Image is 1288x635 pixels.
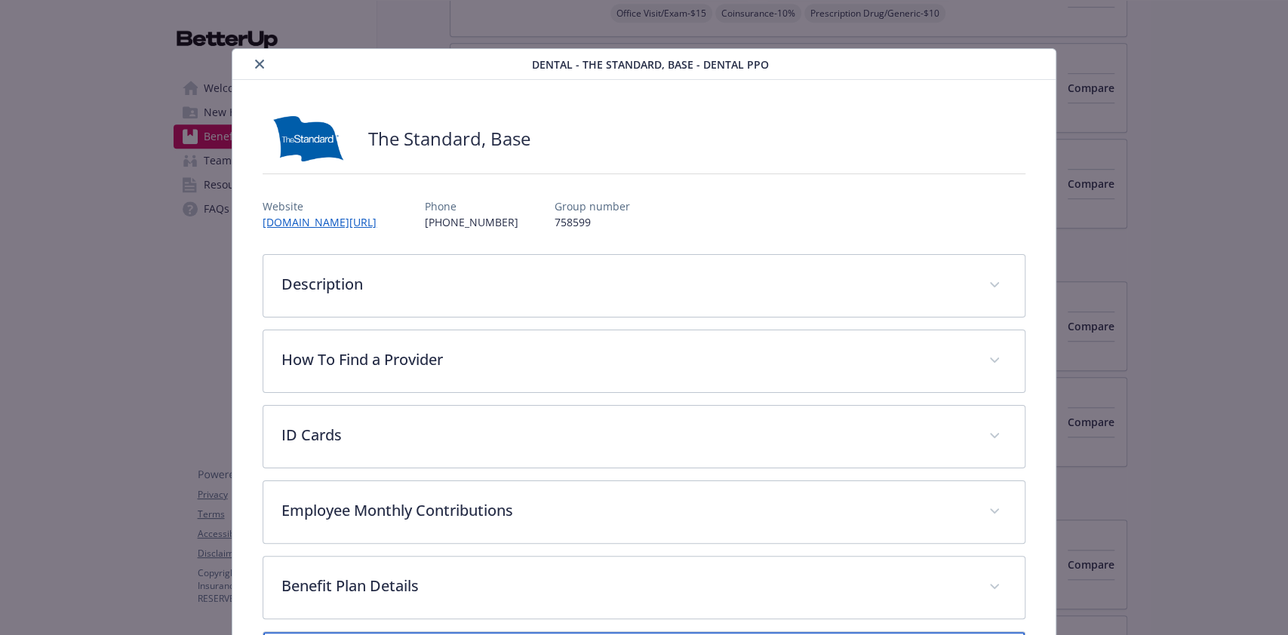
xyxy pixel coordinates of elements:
[263,215,389,229] a: [DOMAIN_NAME][URL]
[425,198,518,214] p: Phone
[251,55,269,73] button: close
[281,424,970,446] p: ID Cards
[263,330,1024,392] div: How To Find a Provider
[425,214,518,230] p: [PHONE_NUMBER]
[263,198,389,214] p: Website
[263,481,1024,543] div: Employee Monthly Contributions
[281,348,970,371] p: How To Find a Provider
[368,126,530,152] h2: The Standard, Base
[555,198,630,214] p: Group number
[555,214,630,230] p: 758599
[263,406,1024,468] div: ID Cards
[281,273,970,296] p: Description
[281,499,970,522] p: Employee Monthly Contributions
[532,57,769,72] span: Dental - The Standard, Base - Dental PPO
[281,575,970,597] p: Benefit Plan Details
[263,255,1024,317] div: Description
[263,116,353,161] img: Standard Insurance Company
[263,557,1024,618] div: Benefit Plan Details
